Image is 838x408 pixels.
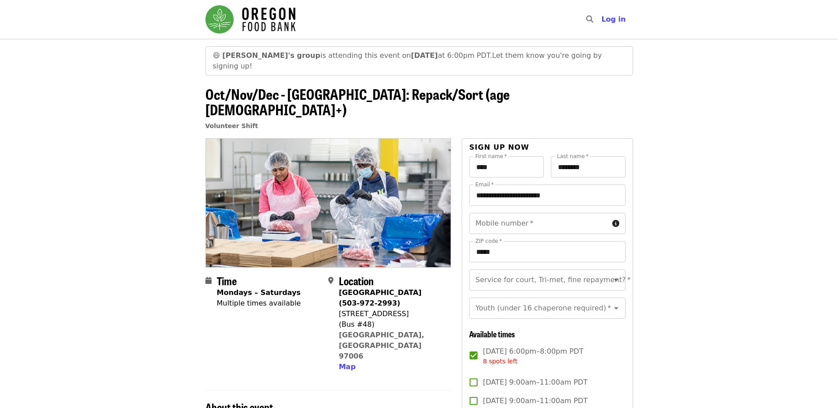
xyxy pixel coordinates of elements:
i: map-marker-alt icon [328,276,334,285]
img: Oct/Nov/Dec - Beaverton: Repack/Sort (age 10+) organized by Oregon Food Bank [206,139,451,267]
span: Time [217,273,237,288]
span: Log in [601,15,626,23]
a: [GEOGRAPHIC_DATA], [GEOGRAPHIC_DATA] 97006 [339,331,425,360]
input: Search [599,9,606,30]
span: [DATE] 9:00am–11:00am PDT [483,396,588,406]
span: Oct/Nov/Dec - [GEOGRAPHIC_DATA]: Repack/Sort (age [DEMOGRAPHIC_DATA]+) [205,83,510,120]
button: Log in [594,11,633,28]
strong: Mondays – Saturdays [217,288,301,297]
button: Open [610,274,622,286]
img: Oregon Food Bank - Home [205,5,296,34]
span: Map [339,363,356,371]
span: [DATE] 6:00pm–8:00pm PDT [483,346,583,366]
input: Mobile number [469,213,608,234]
label: Last name [557,154,588,159]
label: Email [475,182,494,187]
span: is attending this event on at 6:00pm PDT. [222,51,492,60]
input: Last name [551,156,626,178]
a: Volunteer Shift [205,122,258,129]
span: Location [339,273,374,288]
strong: [GEOGRAPHIC_DATA] (503-972-2993) [339,288,421,307]
label: ZIP code [475,238,502,244]
div: (Bus #48) [339,319,444,330]
span: Available times [469,328,515,340]
label: First name [475,154,507,159]
span: grinning face emoji [213,51,220,60]
strong: [DATE] [411,51,438,60]
div: Multiple times available [217,298,301,309]
button: Map [339,362,356,372]
span: [DATE] 9:00am–11:00am PDT [483,377,588,388]
i: calendar icon [205,276,212,285]
input: Email [469,185,625,206]
div: [STREET_ADDRESS] [339,309,444,319]
span: Sign up now [469,143,529,151]
span: 8 spots left [483,358,517,365]
input: ZIP code [469,241,625,262]
i: circle-info icon [612,219,619,228]
i: search icon [586,15,593,23]
strong: [PERSON_NAME]'s group [222,51,320,60]
button: Open [610,302,622,314]
input: First name [469,156,544,178]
